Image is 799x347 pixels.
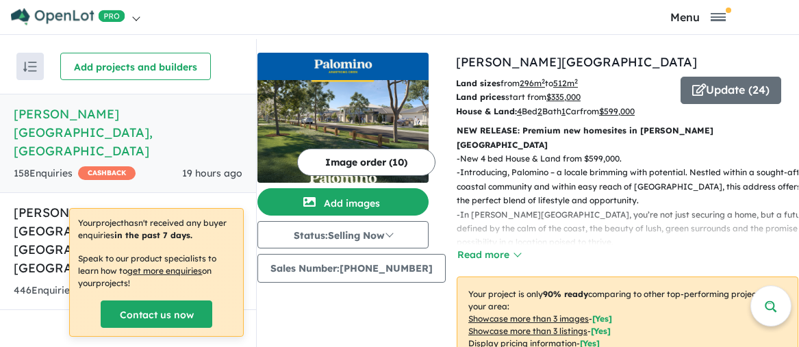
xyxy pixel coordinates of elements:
button: Read more [457,247,521,263]
u: 296 m [520,78,545,88]
b: in the past 7 days. [114,230,192,240]
a: Palomino - Armstrong Creek LogoPalomino - Armstrong Creek [257,53,429,183]
div: 446 Enquir ies [14,283,205,299]
h5: [PERSON_NAME][GEOGRAPHIC_DATA] - [GEOGRAPHIC_DATA] , [GEOGRAPHIC_DATA] [14,203,242,277]
button: Image order (10) [297,149,435,176]
span: [ Yes ] [591,326,611,336]
div: 158 Enquir ies [14,166,136,182]
b: House & Land: [456,106,517,116]
img: Palomino - Armstrong Creek [257,80,429,183]
b: Land sizes [456,78,500,88]
span: [ Yes ] [592,313,612,324]
span: CASHBACK [78,166,136,180]
button: Sales Number:[PHONE_NUMBER] [257,254,446,283]
button: Toggle navigation [601,10,796,23]
img: sort.svg [23,62,37,72]
u: get more enquiries [127,266,202,276]
p: start from [456,90,670,104]
p: from [456,77,670,90]
span: 19 hours ago [182,167,242,179]
sup: 2 [574,77,578,85]
u: 1 [561,106,566,116]
button: Status:Selling Now [257,221,429,248]
b: 90 % ready [543,289,588,299]
img: Openlot PRO Logo White [11,8,125,25]
h5: [PERSON_NAME][GEOGRAPHIC_DATA] , [GEOGRAPHIC_DATA] [14,105,242,160]
p: NEW RELEASE: Premium new homesites in [PERSON_NAME][GEOGRAPHIC_DATA] [457,124,798,152]
p: Speak to our product specialists to learn how to on your projects ! [78,253,235,290]
u: $ 599,000 [599,106,635,116]
u: Showcase more than 3 images [468,313,589,324]
u: $ 335,000 [546,92,581,102]
b: Land prices [456,92,505,102]
p: Bed Bath Car from [456,105,670,118]
sup: 2 [542,77,545,85]
button: Add projects and builders [60,53,211,80]
a: [PERSON_NAME][GEOGRAPHIC_DATA] [456,54,697,70]
u: 4 [517,106,522,116]
button: Update (24) [681,77,781,104]
a: Contact us now [101,300,212,328]
img: Palomino - Armstrong Creek Logo [263,58,423,75]
u: 2 [537,106,542,116]
button: Add images [257,188,429,216]
u: Showcase more than 3 listings [468,326,587,336]
p: Your project hasn't received any buyer enquiries [78,217,235,242]
span: to [545,78,578,88]
u: 512 m [553,78,578,88]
